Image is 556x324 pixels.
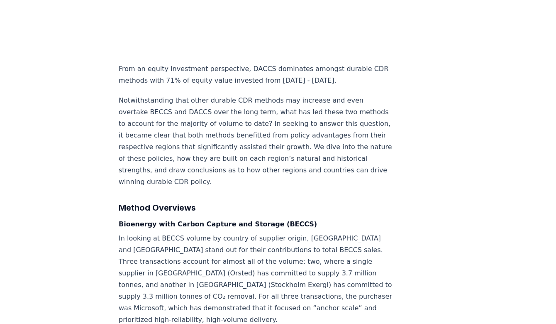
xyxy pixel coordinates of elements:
[119,63,393,86] p: From an equity investment perspective, DACCS dominates amongst durable CDR methods with 71% of eq...
[119,203,196,213] strong: Method Overviews
[119,95,393,188] p: Notwithstanding that other durable CDR methods may increase and even overtake BECCS and DACCS ove...
[119,219,393,229] h4: Bioenergy with Carbon Capture and Storage (BECCS)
